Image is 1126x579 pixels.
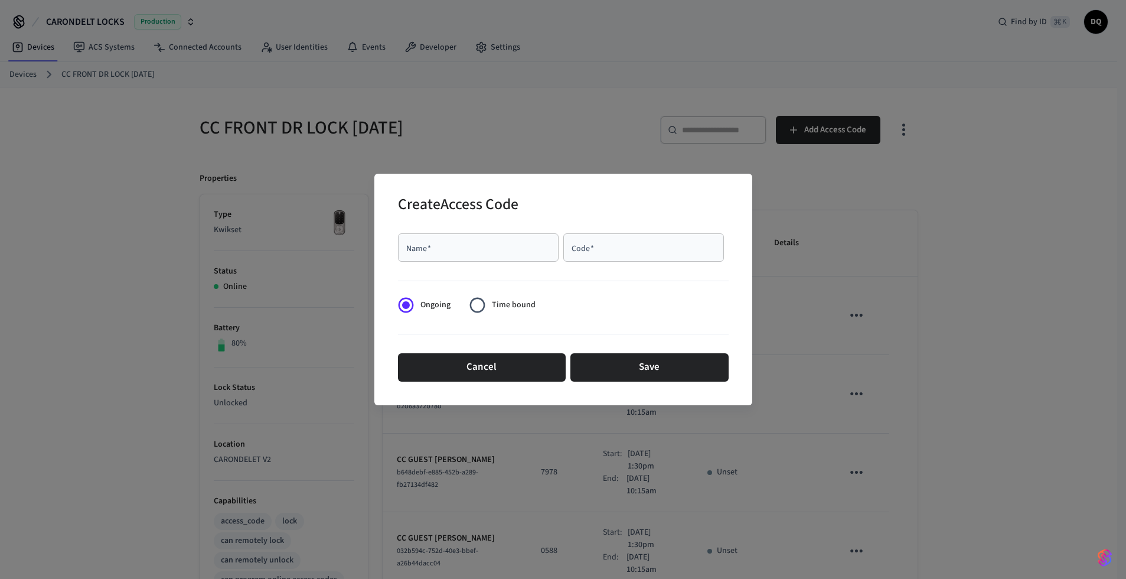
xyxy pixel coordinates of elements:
span: Ongoing [420,299,451,311]
button: Cancel [398,353,566,382]
img: SeamLogoGradient.69752ec5.svg [1098,548,1112,567]
h2: Create Access Code [398,188,518,224]
button: Save [570,353,729,382]
span: Time bound [492,299,536,311]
